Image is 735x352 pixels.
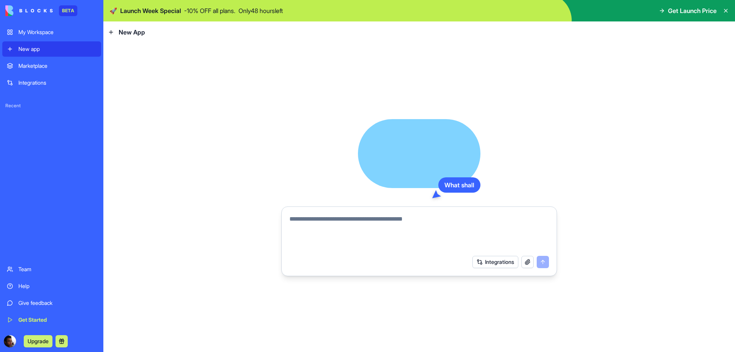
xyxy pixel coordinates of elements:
div: Team [18,265,96,273]
a: Marketplace [2,58,101,74]
div: Integrations [18,79,96,87]
a: Help [2,278,101,294]
button: Integrations [472,256,518,268]
span: New App [119,28,145,37]
div: My Workspace [18,28,96,36]
a: Upgrade [24,337,52,345]
a: BETA [5,5,77,16]
a: Give feedback [2,295,101,311]
div: Give feedback [18,299,96,307]
div: What shall [438,177,480,193]
div: New app [18,45,96,53]
p: Only 48 hours left [238,6,283,15]
button: Upgrade [24,335,52,347]
span: Launch Week Special [120,6,181,15]
span: 🚀 [109,6,117,15]
span: Get Launch Price [668,6,717,15]
div: BETA [59,5,77,16]
span: Recent [2,103,101,109]
div: Marketplace [18,62,96,70]
div: Help [18,282,96,290]
a: Get Started [2,312,101,327]
a: My Workspace [2,25,101,40]
a: New app [2,41,101,57]
img: logo [5,5,53,16]
a: Integrations [2,75,101,90]
div: Get Started [18,316,96,324]
p: - 10 % OFF all plans. [184,6,235,15]
img: ACg8ocL_SIou4oyJNdUX8Z3FV-iV5FaYIpcBmPX89rWZspOV_vq5pIad=s96-c [4,335,16,347]
a: Team [2,262,101,277]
